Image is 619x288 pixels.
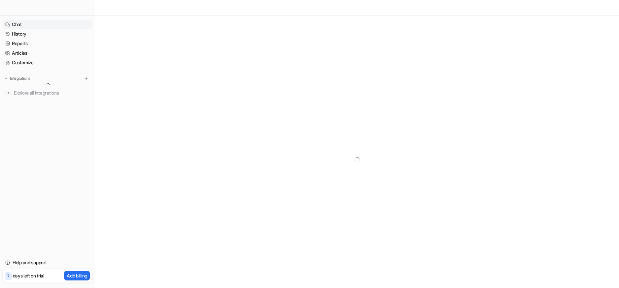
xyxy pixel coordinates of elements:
img: explore all integrations [5,90,12,96]
a: Help and support [3,258,92,267]
a: History [3,29,92,39]
p: Integrations [10,76,30,81]
p: Add billing [67,272,87,279]
a: Chat [3,20,92,29]
p: days left on trial [13,272,44,279]
button: Add billing [64,271,90,280]
p: 7 [7,273,9,279]
a: Reports [3,39,92,48]
button: Integrations [3,75,32,82]
span: Explore all integrations [14,88,90,98]
img: expand menu [4,76,9,81]
img: menu_add.svg [84,76,89,81]
a: Explore all integrations [3,88,92,98]
a: Articles [3,48,92,58]
a: Customize [3,58,92,67]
